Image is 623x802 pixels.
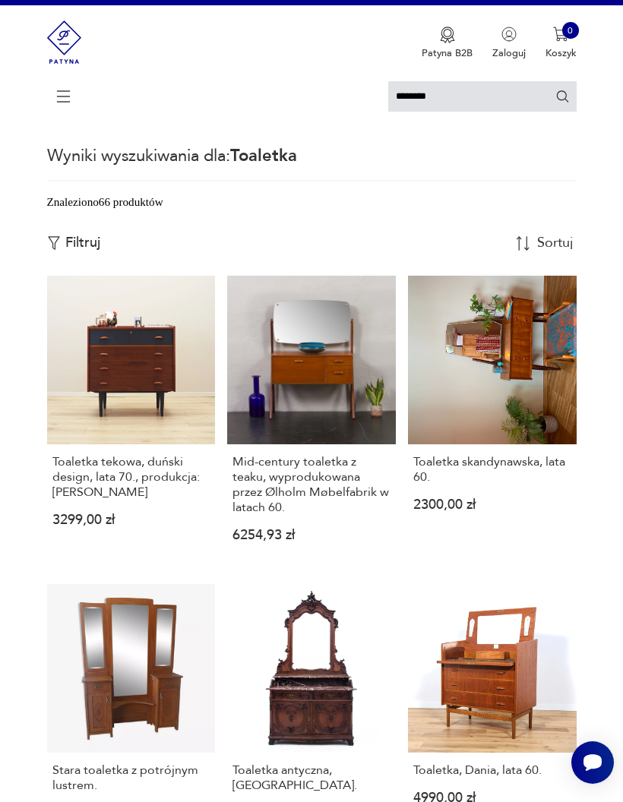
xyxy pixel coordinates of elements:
button: Szukaj [555,89,570,103]
p: Koszyk [546,46,577,60]
a: Mid-century toaletka z teaku, wyprodukowana przez Ølholm Møbelfabrik w latach 60.Mid-century toal... [227,276,396,564]
img: Ikonka filtrowania [47,236,61,250]
button: Zaloguj [492,27,526,60]
h3: Stara toaletka z potrójnym lustrem. [52,763,210,793]
h3: Mid-century toaletka z teaku, wyprodukowana przez Ølholm Møbelfabrik w latach 60. [232,454,390,515]
a: Toaletka skandynawska, lata 60.Toaletka skandynawska, lata 60.2300,00 zł [408,276,577,564]
p: Zaloguj [492,46,526,60]
img: Patyna - sklep z meblami i dekoracjami vintage [47,5,82,79]
p: Patyna B2B [422,46,473,60]
iframe: Smartsupp widget button [571,741,614,784]
h3: Toaletka, Dania, lata 60. [413,763,571,778]
div: 0 [562,22,579,39]
img: Ikonka użytkownika [501,27,517,42]
p: 2300,00 zł [413,500,571,511]
button: 0Koszyk [546,27,577,60]
h3: Toaletka tekowa, duński design, lata 70., produkcja: [PERSON_NAME] [52,454,210,500]
img: Sort Icon [516,236,530,251]
div: Sortuj według daty dodania [537,236,575,250]
p: 3299,00 zł [52,515,210,526]
span: Toaletka [230,144,297,167]
p: Filtruj [65,235,100,251]
a: Toaletka tekowa, duński design, lata 70., produkcja: DaniaToaletka tekowa, duński design, lata 70... [47,276,216,564]
h3: Toaletka antyczna, [GEOGRAPHIC_DATA]. [232,763,390,793]
p: 6254,93 zł [232,530,390,542]
button: Filtruj [47,235,100,251]
p: Wyniki wyszukiwania dla: [47,144,577,181]
button: Patyna B2B [422,27,473,60]
img: Ikona medalu [440,27,455,43]
div: Znaleziono 66 produktów [47,194,163,210]
img: Ikona koszyka [553,27,568,42]
a: Ikona medaluPatyna B2B [422,27,473,60]
h3: Toaletka skandynawska, lata 60. [413,454,571,485]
